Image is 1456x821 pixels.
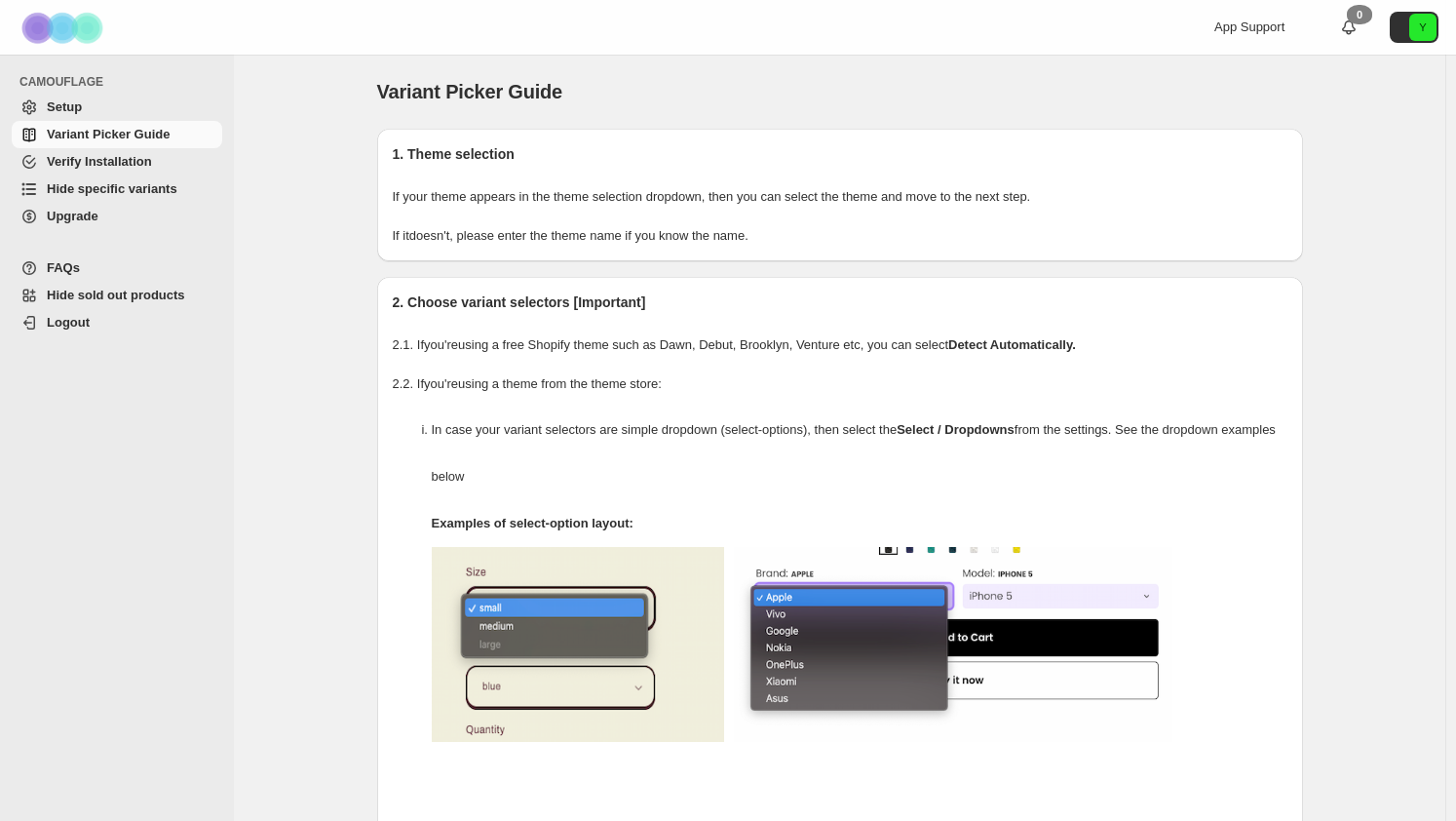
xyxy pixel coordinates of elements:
span: Verify Installation [47,154,152,169]
p: If it doesn't , please enter the theme name if you know the name. [393,226,1287,246]
span: Variant Picker Guide [377,81,563,102]
text: Y [1419,21,1427,33]
p: 2.2. If you're using a theme from the theme store: [393,374,1287,394]
p: If your theme appears in the theme selection dropdown, then you can select the theme and move to ... [393,187,1287,207]
span: Variant Picker Guide [47,127,170,141]
a: Verify Installation [12,148,222,176]
span: Logout [47,315,90,330]
img: Camouflage [16,1,113,55]
p: In case your variant selectors are simple dropdown (select-options), then select the from the set... [432,407,1287,500]
span: Setup [47,99,82,114]
a: 0 [1339,18,1359,37]
span: Hide specific variants [47,181,177,196]
a: Logout [12,309,222,336]
a: FAQs [12,254,222,282]
a: Hide sold out products [12,282,222,309]
a: Setup [12,94,222,121]
img: camouflage-select-options [432,547,724,742]
strong: Examples of select-option layout: [432,516,633,530]
span: CAMOUFLAGE [19,74,224,90]
span: Upgrade [47,209,98,223]
div: 0 [1347,5,1372,24]
a: Variant Picker Guide [12,121,222,148]
img: camouflage-select-options-2 [734,547,1172,742]
h2: 1. Theme selection [393,144,1287,164]
a: Upgrade [12,203,222,230]
button: Avatar with initials Y [1390,12,1438,43]
p: 2.1. If you're using a free Shopify theme such as Dawn, Debut, Brooklyn, Venture etc, you can select [393,335,1287,355]
strong: Select / Dropdowns [897,422,1015,437]
a: Hide specific variants [12,176,222,203]
strong: Detect Automatically. [948,337,1076,352]
h2: 2. Choose variant selectors [Important] [393,293,1287,312]
span: FAQs [47,260,80,275]
span: App Support [1214,20,1284,34]
span: Avatar with initials Y [1409,14,1437,41]
span: Hide sold out products [47,288,185,302]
